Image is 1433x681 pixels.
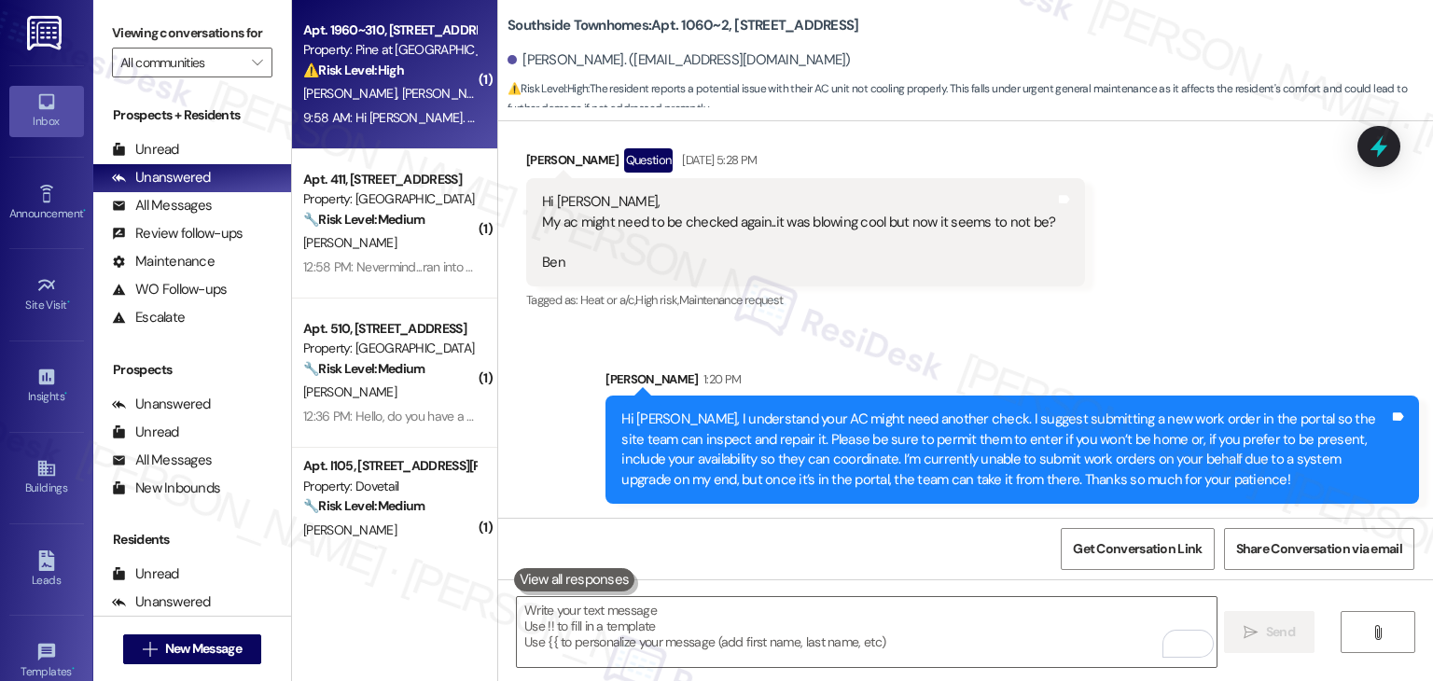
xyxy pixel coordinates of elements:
[303,21,476,40] div: Apt. 1960~310, [STREET_ADDRESS][PERSON_NAME]
[93,530,291,549] div: Residents
[83,204,86,217] span: •
[677,150,757,170] div: [DATE] 5:28 PM
[1266,622,1295,642] span: Send
[112,451,212,470] div: All Messages
[9,545,84,595] a: Leads
[1244,625,1258,640] i: 
[303,85,402,102] span: [PERSON_NAME]
[624,148,674,172] div: Question
[303,497,424,514] strong: 🔧 Risk Level: Medium
[526,148,1085,178] div: [PERSON_NAME]
[303,109,828,126] div: 9:58 AM: Hi [PERSON_NAME]. Our WiFi is out. I've tried restarting the router but it's still not w...
[252,55,262,70] i: 
[679,292,784,308] span: Maintenance request
[1061,528,1214,570] button: Get Conversation Link
[165,639,242,659] span: New Message
[303,62,404,78] strong: ⚠️ Risk Level: High
[526,286,1085,313] div: Tagged as:
[9,361,84,411] a: Insights •
[1073,539,1202,559] span: Get Conversation Link
[112,423,179,442] div: Unread
[508,79,1433,119] span: : The resident reports a potential issue with their AC unit not cooling properly. This falls unde...
[508,81,588,96] strong: ⚠️ Risk Level: High
[303,211,424,228] strong: 🔧 Risk Level: Medium
[303,456,476,476] div: Apt. I105, [STREET_ADDRESS][PERSON_NAME]
[93,105,291,125] div: Prospects + Residents
[93,360,291,380] div: Prospects
[72,662,75,675] span: •
[9,452,84,503] a: Buildings
[303,170,476,189] div: Apt. 411, [STREET_ADDRESS]
[123,634,261,664] button: New Message
[9,270,84,320] a: Site Visit •
[120,48,243,77] input: All communities
[67,296,70,309] span: •
[27,16,65,50] img: ResiDesk Logo
[303,319,476,339] div: Apt. 510, [STREET_ADDRESS]
[303,360,424,377] strong: 🔧 Risk Level: Medium
[508,50,851,70] div: [PERSON_NAME]. ([EMAIL_ADDRESS][DOMAIN_NAME])
[9,86,84,136] a: Inbox
[112,479,220,498] div: New Inbounds
[605,369,1419,396] div: [PERSON_NAME]
[112,252,215,271] div: Maintenance
[303,545,904,562] div: 12:09 PM: Quick note: package addressed to Leasing Office was delivered to my door from Amazon. G...
[303,40,476,60] div: Property: Pine at [GEOGRAPHIC_DATA]
[580,292,635,308] span: Heat or a/c ,
[143,642,157,657] i: 
[1370,625,1384,640] i: 
[1224,611,1315,653] button: Send
[112,280,227,299] div: WO Follow-ups
[112,19,272,48] label: Viewing conversations for
[1224,528,1414,570] button: Share Conversation via email
[402,85,495,102] span: [PERSON_NAME]
[303,477,476,496] div: Property: Dovetail
[112,395,211,414] div: Unanswered
[635,292,679,308] span: High risk ,
[112,224,243,243] div: Review follow-ups
[303,383,397,400] span: [PERSON_NAME]
[517,597,1216,667] textarea: To enrich screen reader interactions, please activate Accessibility in Grammarly extension settings
[64,387,67,400] span: •
[303,408,658,424] div: 12:36 PM: Hello, do you have a email address for [PERSON_NAME]
[112,592,211,612] div: Unanswered
[303,339,476,358] div: Property: [GEOGRAPHIC_DATA]
[112,308,185,327] div: Escalate
[542,192,1055,272] div: Hi [PERSON_NAME], My ac might need to be checked again..it was blowing cool but now it seems to n...
[699,369,741,389] div: 1:20 PM
[303,189,476,209] div: Property: [GEOGRAPHIC_DATA]
[508,16,858,35] b: Southside Townhomes: Apt. 1060~2, [STREET_ADDRESS]
[112,140,179,160] div: Unread
[621,410,1389,490] div: Hi [PERSON_NAME], I understand your AC might need another check. I suggest submitting a new work ...
[112,168,211,188] div: Unanswered
[303,521,397,538] span: [PERSON_NAME]
[112,196,212,215] div: All Messages
[112,564,179,584] div: Unread
[303,258,498,275] div: 12:58 PM: Nevermind...ran into Steph
[1236,539,1402,559] span: Share Conversation via email
[303,234,397,251] span: [PERSON_NAME]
